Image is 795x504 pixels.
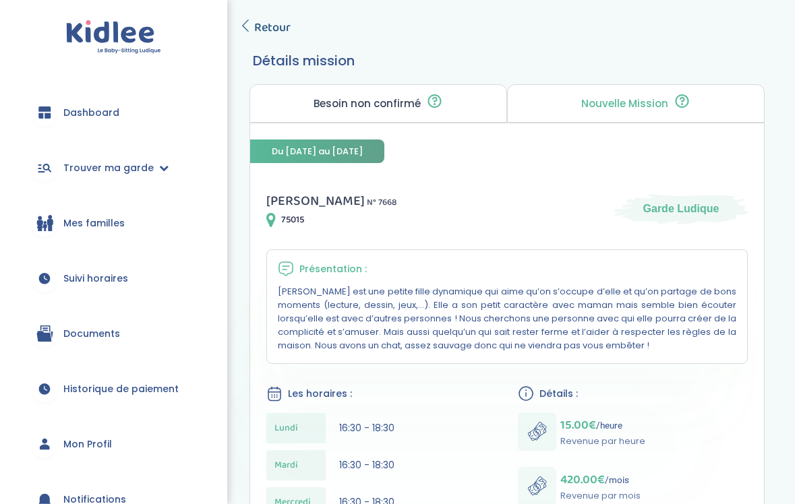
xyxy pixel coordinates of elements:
span: Les horaires : [288,387,352,401]
span: N° 7668 [367,195,396,210]
span: Présentation : [299,262,367,276]
span: Mardi [274,458,298,472]
p: [PERSON_NAME] est une petite fille dynamique qui aime qu’on s’occupe d’elle et qu’on partage de b... [278,285,736,352]
span: Trouver ma garde [63,161,154,175]
h3: Détails mission [253,51,761,71]
span: 16:30 - 18:30 [339,421,394,435]
a: Mon Profil [20,420,207,468]
span: Documents [63,327,120,341]
span: Retour [254,18,291,37]
p: /mois [560,470,641,489]
a: Mes familles [20,199,207,247]
p: Revenue par heure [560,435,645,448]
a: Suivi horaires [20,254,207,303]
span: 15.00€ [560,416,596,435]
span: 420.00€ [560,470,605,489]
p: /heure [560,416,645,435]
img: logo.svg [66,20,161,55]
span: Mon Profil [63,437,112,451]
a: Documents [20,309,207,358]
span: Dashboard [63,106,119,120]
span: Détails : [539,387,578,401]
span: 16:30 - 18:30 [339,458,394,472]
a: Trouver ma garde [20,144,207,192]
span: Garde Ludique [643,201,719,216]
span: 75015 [281,213,304,227]
p: Nouvelle Mission [581,98,668,109]
span: Mes familles [63,216,125,230]
span: Du [DATE] au [DATE] [250,139,384,163]
span: Historique de paiement [63,382,179,396]
a: Dashboard [20,88,207,137]
span: Lundi [274,421,298,435]
span: Suivi horaires [63,272,128,286]
a: Retour [239,18,291,37]
span: [PERSON_NAME] [266,190,365,212]
p: Revenue par mois [560,489,641,503]
p: Besoin non confirmé [314,98,421,109]
a: Historique de paiement [20,365,207,413]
